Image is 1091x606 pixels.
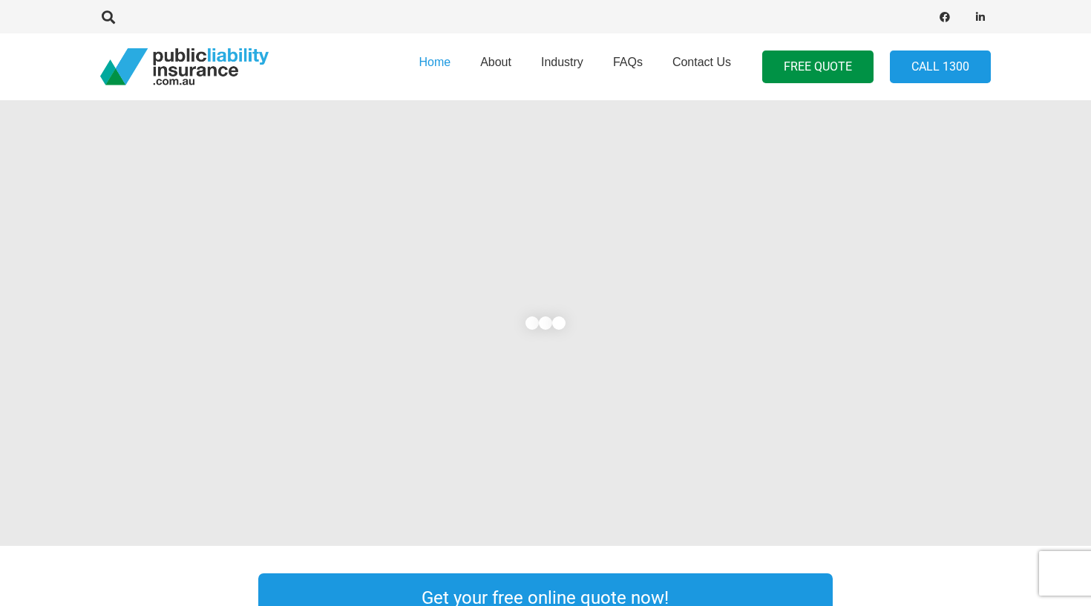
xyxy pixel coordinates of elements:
span: Industry [541,56,583,68]
span: FAQs [613,56,643,68]
span: Home [419,56,451,68]
span: About [480,56,511,68]
a: pli_logotransparent [100,48,269,85]
a: About [465,29,526,105]
a: FREE QUOTE [762,50,874,84]
a: Facebook [934,7,955,27]
a: LinkedIn [970,7,991,27]
a: Call 1300 [890,50,991,84]
a: Search [94,10,123,24]
a: FAQs [598,29,658,105]
span: Contact Us [672,56,731,68]
a: Contact Us [658,29,746,105]
a: Home [404,29,465,105]
a: Industry [526,29,598,105]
